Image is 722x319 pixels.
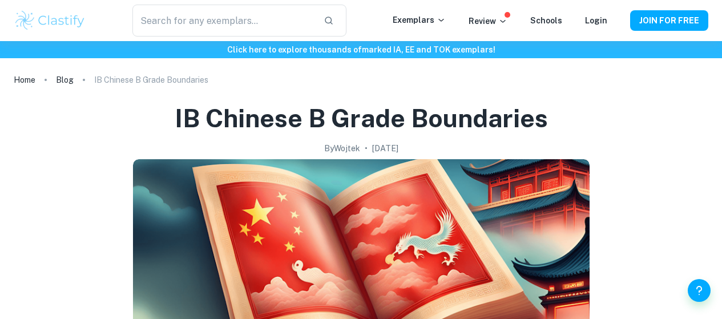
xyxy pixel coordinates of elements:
[372,142,398,155] h2: [DATE]
[585,16,607,25] a: Login
[14,72,35,88] a: Home
[688,279,711,302] button: Help and Feedback
[530,16,562,25] a: Schools
[175,102,548,135] h1: IB Chinese B Grade Boundaries
[2,43,720,56] h6: Click here to explore thousands of marked IA, EE and TOK exemplars !
[132,5,315,37] input: Search for any exemplars...
[393,14,446,26] p: Exemplars
[14,9,86,32] img: Clastify logo
[324,142,360,155] h2: By Wojtek
[469,15,507,27] p: Review
[56,72,74,88] a: Blog
[365,142,368,155] p: •
[630,10,708,31] button: JOIN FOR FREE
[94,74,208,86] p: IB Chinese B Grade Boundaries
